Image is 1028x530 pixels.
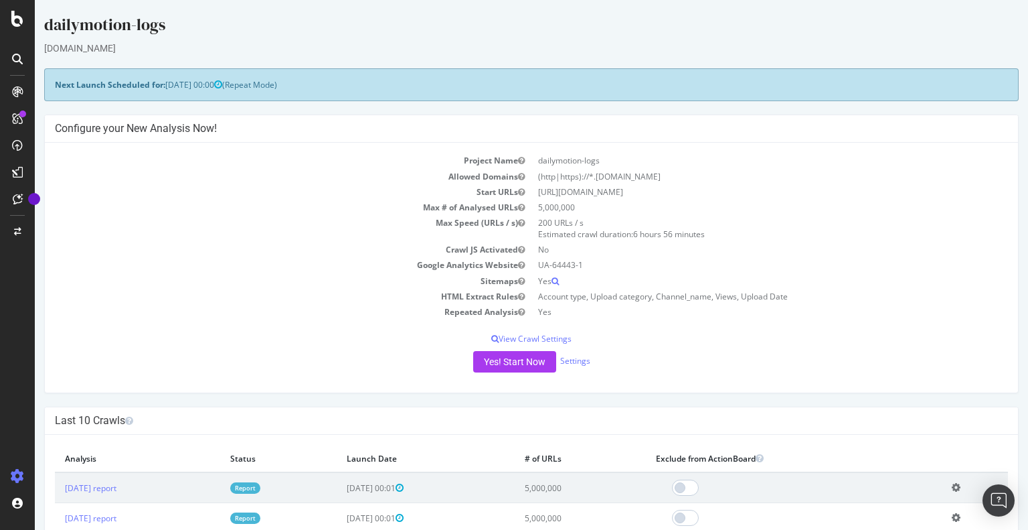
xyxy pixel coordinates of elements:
[20,200,497,215] td: Max # of Analysed URLs
[195,482,226,494] a: Report
[28,193,40,205] div: Tooltip anchor
[20,273,497,289] td: Sitemaps
[131,79,187,90] span: [DATE] 00:00
[312,513,369,524] span: [DATE] 00:01
[185,445,301,472] th: Status
[497,257,973,273] td: UA-64443-1
[497,215,973,242] td: 200 URLs / s Estimated crawl duration:
[9,13,984,42] div: dailymotion-logs
[20,242,497,257] td: Crawl JS Activated
[20,333,973,344] p: View Crawl Settings
[497,242,973,257] td: No
[20,79,131,90] strong: Next Launch Scheduled for:
[497,304,973,320] td: Yes
[497,169,973,184] td: (http|https)://*.[DOMAIN_NAME]
[480,472,611,503] td: 5,000,000
[438,351,521,373] button: Yes! Start Now
[982,484,1015,517] div: Open Intercom Messenger
[30,482,82,494] a: [DATE] report
[497,153,973,168] td: dailymotion-logs
[611,445,907,472] th: Exclude from ActionBoard
[9,42,984,55] div: [DOMAIN_NAME]
[20,445,185,472] th: Analysis
[20,153,497,168] td: Project Name
[598,228,670,240] span: 6 hours 56 minutes
[20,122,973,135] h4: Configure your New Analysis Now!
[9,68,984,101] div: (Repeat Mode)
[497,184,973,200] td: [URL][DOMAIN_NAME]
[312,482,369,494] span: [DATE] 00:01
[20,289,497,304] td: HTML Extract Rules
[195,513,226,524] a: Report
[20,414,973,427] h4: Last 10 Crawls
[20,169,497,184] td: Allowed Domains
[497,289,973,304] td: Account type, Upload category, Channel_name, Views, Upload Date
[525,355,555,367] a: Settings
[497,200,973,215] td: 5,000,000
[480,445,611,472] th: # of URLs
[20,304,497,320] td: Repeated Analysis
[20,215,497,242] td: Max Speed (URLs / s)
[30,513,82,524] a: [DATE] report
[20,257,497,273] td: Google Analytics Website
[302,445,480,472] th: Launch Date
[20,184,497,200] td: Start URLs
[497,273,973,289] td: Yes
